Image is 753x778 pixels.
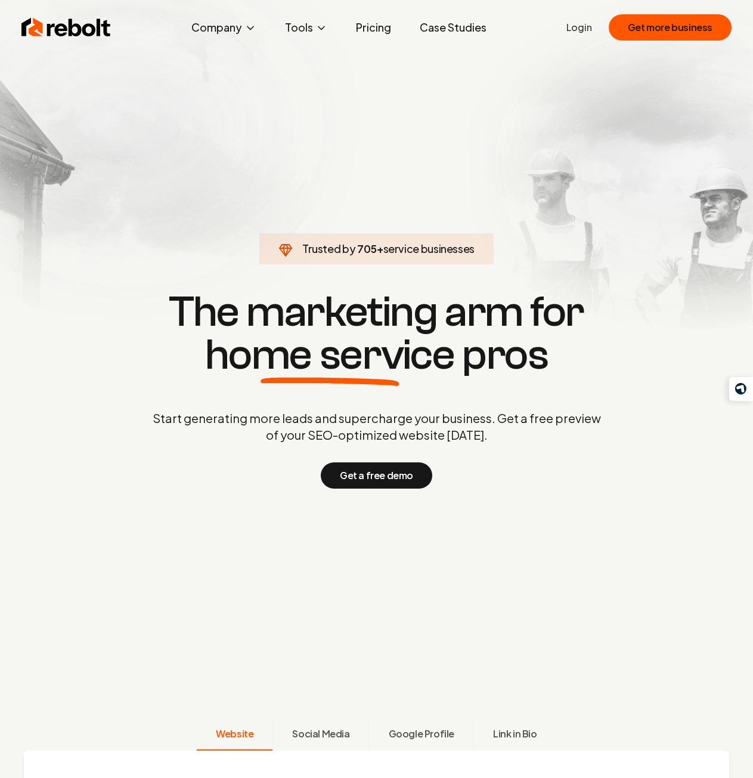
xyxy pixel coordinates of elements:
[493,727,537,741] span: Link in Bio
[205,334,455,376] span: home service
[389,727,454,741] span: Google Profile
[346,16,401,39] a: Pricing
[473,720,556,751] button: Link in Bio
[302,242,355,255] span: Trusted by
[357,240,377,257] span: 705
[21,16,111,39] img: Rebolt Logo
[292,727,349,741] span: Social Media
[150,410,603,443] p: Start generating more leads and supercharge your business. Get a free preview of your SEO-optimiz...
[197,720,272,751] button: Website
[410,16,496,39] a: Case Studies
[566,20,592,35] a: Login
[383,242,475,255] span: service businesses
[182,16,266,39] button: Company
[272,720,368,751] button: Social Media
[91,291,663,376] h1: The marketing arm for pros
[369,720,473,751] button: Google Profile
[321,462,432,489] button: Get a free demo
[216,727,253,741] span: Website
[609,14,732,41] button: Get more business
[275,16,337,39] button: Tools
[377,242,383,255] span: +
